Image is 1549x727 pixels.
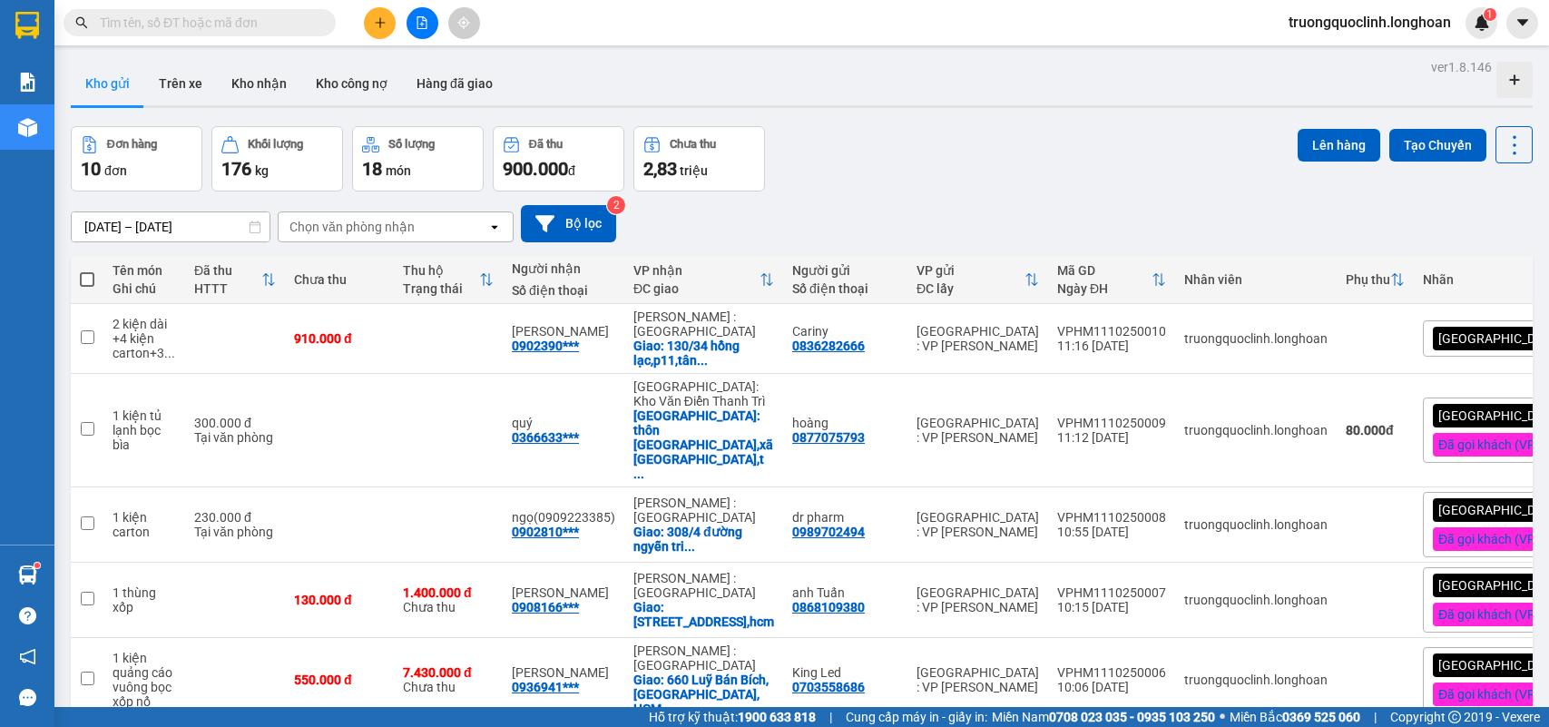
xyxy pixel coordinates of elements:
[568,163,575,178] span: đ
[917,324,1039,353] div: [GEOGRAPHIC_DATA] : VP [PERSON_NAME]
[19,607,36,624] span: question-circle
[352,126,484,192] button: Số lượng18món
[829,707,832,727] span: |
[1431,57,1492,77] div: ver 1.8.146
[144,62,217,105] button: Trên xe
[1057,525,1166,539] div: 10:55 [DATE]
[388,138,435,151] div: Số lượng
[113,317,176,360] div: 2 kiện dài +4 kiện carton+3 kiện quấn pe
[1057,680,1166,694] div: 10:06 [DATE]
[1057,263,1152,278] div: Mã GD
[633,408,774,481] div: Giao: thôn trần phú,xã tân hưng,tp hưng yên
[917,263,1024,278] div: VP gửi
[1346,423,1394,437] strong: 80.000 đ
[1298,129,1380,162] button: Lên hàng
[512,585,615,600] div: c thanh
[407,7,438,39] button: file-add
[113,651,176,709] div: 1 kiện quảng cáo vuông bọc xốp nổ
[294,593,385,607] div: 130.000 đ
[512,510,615,525] div: ngọ(0909223385)
[75,16,88,29] span: search
[792,680,865,694] div: 0703558686
[1057,585,1166,600] div: VPHM1110250007
[521,205,616,242] button: Bộ lọc
[792,281,898,296] div: Số điện thoại
[1282,710,1360,724] strong: 0369 525 060
[34,563,40,568] sup: 1
[633,525,774,554] div: Giao: 308/4 đường ngyễn tri phương,p4,quận 10,hcm
[1389,129,1486,162] button: Tạo Chuyến
[294,272,385,287] div: Chưa thu
[512,283,615,298] div: Số điện thoại
[512,261,615,276] div: Người nhận
[1474,15,1490,31] img: icon-new-feature
[633,571,774,600] div: [PERSON_NAME] : [GEOGRAPHIC_DATA]
[917,510,1039,539] div: [GEOGRAPHIC_DATA] : VP [PERSON_NAME]
[670,138,716,151] div: Chưa thu
[992,707,1215,727] span: Miền Nam
[364,7,396,39] button: plus
[792,324,898,339] div: Cariny
[104,163,127,178] span: đơn
[1274,11,1466,34] span: truongquoclinh.longhoan
[113,585,176,614] div: 1 thùng xốp
[107,138,157,151] div: Đơn hàng
[457,16,470,29] span: aim
[633,467,644,481] span: ...
[503,158,568,180] span: 900.000
[194,263,261,278] div: Đã thu
[1484,8,1496,21] sup: 1
[18,73,37,92] img: solution-icon
[294,673,385,687] div: 550.000 đ
[633,673,774,716] div: Giao: 660 Luỹ Bán Bích, Tân Phú, HCM
[512,416,615,430] div: quý
[403,281,479,296] div: Trạng thái
[917,665,1039,694] div: [GEOGRAPHIC_DATA] : VP [PERSON_NAME]
[1448,711,1461,723] span: copyright
[113,408,176,452] div: 1 kiện tủ lạnh bọc bìa
[792,339,865,353] div: 0836282666
[907,256,1048,304] th: Toggle SortBy
[1496,62,1533,98] div: Tạo kho hàng mới
[1184,423,1328,437] div: truongquoclinh.longhoan
[1049,710,1215,724] strong: 0708 023 035 - 0935 103 250
[194,416,276,430] div: 300.000 đ
[403,263,479,278] div: Thu hộ
[217,62,301,105] button: Kho nhận
[448,7,480,39] button: aim
[402,62,507,105] button: Hàng đã giao
[684,539,695,554] span: ...
[1184,673,1328,687] div: truongquoclinh.longhoan
[374,16,387,29] span: plus
[194,281,261,296] div: HTTT
[386,163,411,178] span: món
[633,281,760,296] div: ĐC giao
[1346,272,1390,287] div: Phụ thu
[194,510,276,525] div: 230.000 đ
[917,416,1039,445] div: [GEOGRAPHIC_DATA] : VP [PERSON_NAME]
[738,710,816,724] strong: 1900 633 818
[211,126,343,192] button: Khối lượng176kg
[248,138,303,151] div: Khối lượng
[394,256,503,304] th: Toggle SortBy
[1230,707,1360,727] span: Miền Bắc
[71,62,144,105] button: Kho gửi
[1486,8,1493,21] span: 1
[1337,256,1414,304] th: Toggle SortBy
[633,643,774,673] div: [PERSON_NAME] : [GEOGRAPHIC_DATA]
[113,263,176,278] div: Tên món
[643,158,677,180] span: 2,83
[289,218,415,236] div: Chọn văn phòng nhận
[1506,7,1538,39] button: caret-down
[1057,665,1166,680] div: VPHM1110250006
[792,600,865,614] div: 0868109380
[633,379,774,408] div: [GEOGRAPHIC_DATA]: Kho Văn Điển Thanh Trì
[221,158,251,180] span: 176
[917,585,1039,614] div: [GEOGRAPHIC_DATA] : VP [PERSON_NAME]
[19,689,36,706] span: message
[15,12,39,39] img: logo-vxr
[649,707,816,727] span: Hỗ trợ kỹ thuật:
[792,263,898,278] div: Người gửi
[846,707,987,727] span: Cung cấp máy in - giấy in:
[917,281,1024,296] div: ĐC lấy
